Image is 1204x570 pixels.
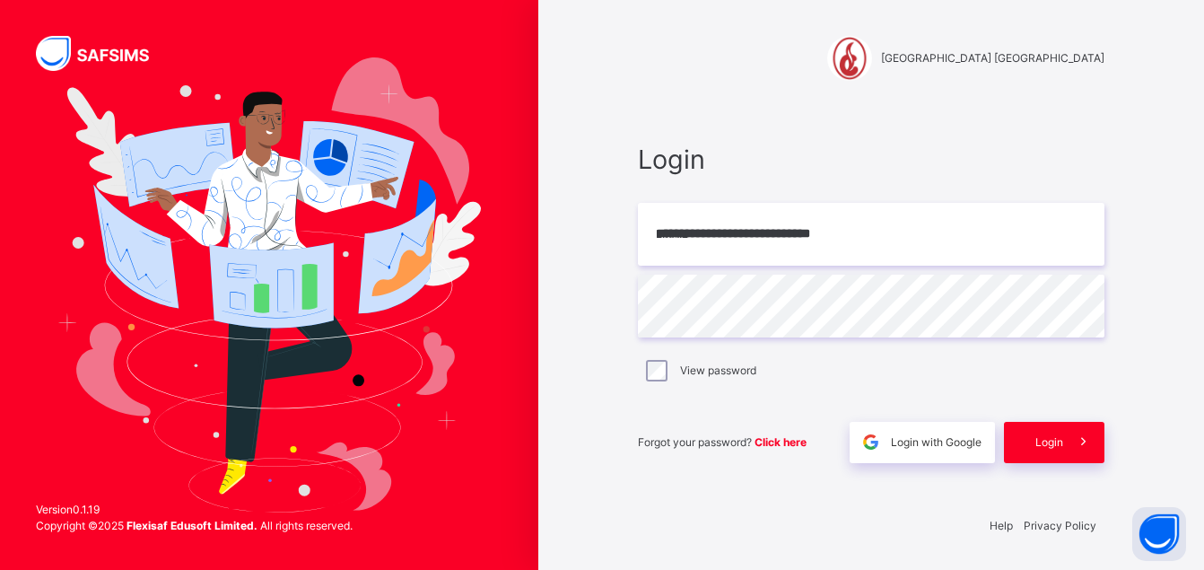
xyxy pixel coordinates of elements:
[57,57,481,513] img: Hero Image
[990,519,1013,532] a: Help
[755,435,807,449] a: Click here
[860,432,881,452] img: google.396cfc9801f0270233282035f929180a.svg
[638,140,1104,179] span: Login
[1035,434,1063,451] span: Login
[638,435,807,449] span: Forgot your password?
[881,50,1104,66] span: [GEOGRAPHIC_DATA] [GEOGRAPHIC_DATA]
[891,434,982,451] span: Login with Google
[36,36,170,71] img: SAFSIMS Logo
[36,502,353,518] span: Version 0.1.19
[680,363,756,379] label: View password
[36,519,353,532] span: Copyright © 2025 All rights reserved.
[127,519,257,532] strong: Flexisaf Edusoft Limited.
[1132,507,1186,561] button: Open asap
[1024,519,1096,532] a: Privacy Policy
